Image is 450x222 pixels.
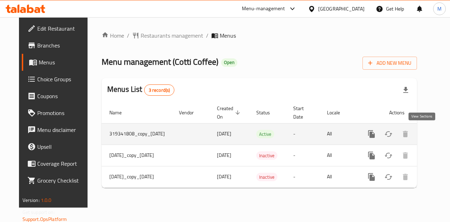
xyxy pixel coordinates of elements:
a: Grocery Checklist [22,172,94,189]
span: Menus [220,31,236,40]
a: Upsell [22,138,94,155]
td: - [288,166,321,188]
span: Coverage Report [37,159,89,168]
button: Change Status [380,147,397,164]
button: more [363,169,380,185]
span: Active [256,130,274,138]
span: Get support on: [22,208,55,217]
button: Change Status [380,126,397,142]
button: more [363,126,380,142]
td: [DATE]_copy_[DATE] [104,145,173,166]
span: Version: [22,196,40,205]
span: Status [256,108,279,117]
span: [DATE] [217,172,231,181]
a: Edit Restaurant [22,20,94,37]
span: Grocery Checklist [37,176,89,185]
button: Delete menu [397,126,414,142]
span: Choice Groups [37,75,89,83]
span: Inactive [256,173,277,181]
span: [DATE] [217,129,231,138]
a: Coverage Report [22,155,94,172]
a: Menu disclaimer [22,121,94,138]
a: Branches [22,37,94,54]
span: Vendor [179,108,203,117]
table: enhanced table [70,102,436,188]
h2: Menus List [107,84,174,96]
button: Add New Menu [362,57,417,70]
span: 3 record(s) [144,87,174,94]
span: Upsell [37,142,89,151]
td: - [288,123,321,145]
span: 1.0.0 [41,196,52,205]
td: - [288,145,321,166]
span: Open [221,59,237,65]
li: / [206,31,208,40]
span: Name [109,108,131,117]
li: / [127,31,129,40]
nav: breadcrumb [102,31,417,40]
div: Open [221,58,237,67]
div: Total records count [144,84,175,96]
th: Actions [358,102,436,123]
a: Coupons [22,88,94,104]
a: Restaurants management [132,31,203,40]
a: Choice Groups [22,71,94,88]
span: Inactive [256,152,277,160]
span: Menus [39,58,89,66]
span: Created On [217,104,242,121]
span: Branches [37,41,89,50]
span: Menu management ( Cotti Coffee ) [102,54,218,70]
button: Delete menu [397,169,414,185]
span: Menu disclaimer [37,126,89,134]
td: 319341808_copy_[DATE] [104,123,173,145]
span: Locale [327,108,349,117]
div: [GEOGRAPHIC_DATA] [318,5,365,13]
td: [DATE]_copy_[DATE] [104,166,173,188]
div: Export file [397,82,414,99]
span: M [437,5,442,13]
a: Promotions [22,104,94,121]
span: Coupons [37,92,89,100]
span: Add New Menu [368,59,411,68]
a: Home [102,31,124,40]
span: Restaurants management [141,31,203,40]
td: All [321,145,358,166]
a: View Sections [414,169,431,185]
td: All [321,123,358,145]
button: more [363,147,380,164]
span: Edit Restaurant [37,24,89,33]
td: All [321,166,358,188]
span: [DATE] [217,151,231,160]
a: Menus [22,54,94,71]
span: Start Date [293,104,313,121]
span: Promotions [37,109,89,117]
div: Menu-management [242,5,285,13]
